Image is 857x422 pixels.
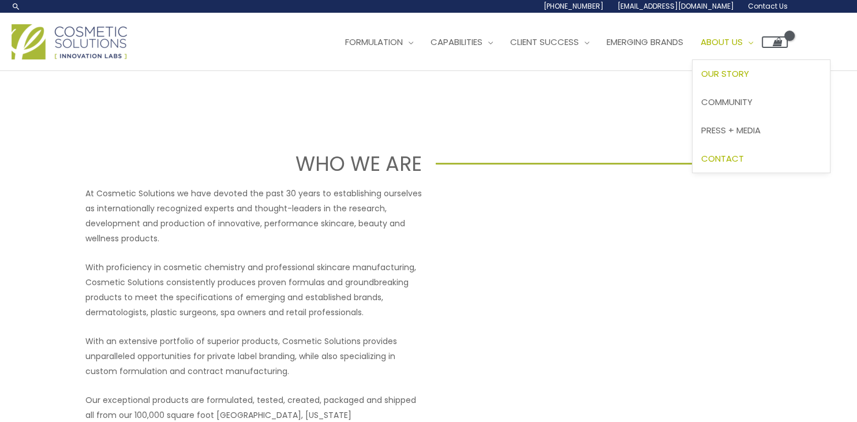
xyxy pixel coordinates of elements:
p: With an extensive portfolio of superior products, Cosmetic Solutions provides unparalleled opport... [85,334,422,379]
h1: WHO WE ARE [59,150,422,178]
p: At Cosmetic Solutions we have devoted the past 30 years to establishing ourselves as internationa... [85,186,422,246]
img: Cosmetic Solutions Logo [12,24,127,59]
span: Capabilities [431,36,482,48]
a: Client Success [502,25,598,59]
span: Contact [701,152,744,165]
a: Press + Media [693,116,830,144]
span: Our Story [701,68,749,80]
span: Contact Us [748,1,788,11]
span: Emerging Brands [607,36,683,48]
a: Capabilities [422,25,502,59]
span: Community [701,96,753,108]
a: About Us [692,25,762,59]
span: Formulation [345,36,403,48]
span: Press + Media [701,124,761,136]
span: About Us [701,36,743,48]
a: Formulation [336,25,422,59]
a: View Shopping Cart, empty [762,36,788,48]
nav: Site Navigation [328,25,788,59]
iframe: Get to know Cosmetic Solutions Private Label Skin Care [436,186,772,375]
a: Community [693,88,830,117]
a: Search icon link [12,2,21,11]
span: Client Success [510,36,579,48]
a: Our Story [693,60,830,88]
a: Emerging Brands [598,25,692,59]
span: [PHONE_NUMBER] [544,1,604,11]
a: Contact [693,144,830,173]
span: [EMAIL_ADDRESS][DOMAIN_NAME] [618,1,734,11]
p: With proficiency in cosmetic chemistry and professional skincare manufacturing, Cosmetic Solution... [85,260,422,320]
